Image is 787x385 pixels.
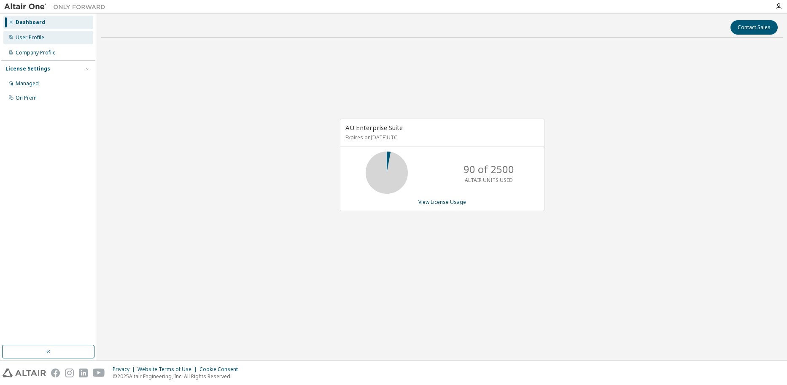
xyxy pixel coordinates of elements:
img: facebook.svg [51,369,60,377]
div: Managed [16,80,39,87]
div: Cookie Consent [199,366,243,373]
img: altair_logo.svg [3,369,46,377]
span: AU Enterprise Suite [345,123,403,132]
img: linkedin.svg [79,369,88,377]
div: User Profile [16,34,44,41]
div: Website Terms of Use [137,366,199,373]
div: Privacy [113,366,137,373]
p: ALTAIR UNITS USED [465,176,513,184]
div: Dashboard [16,19,45,26]
a: View License Usage [418,198,466,206]
button: Contact Sales [730,20,778,35]
div: Company Profile [16,49,56,56]
p: © 2025 Altair Engineering, Inc. All Rights Reserved. [113,373,243,380]
p: 90 of 2500 [464,162,514,176]
img: youtube.svg [93,369,105,377]
img: instagram.svg [65,369,74,377]
div: On Prem [16,95,37,101]
p: Expires on [DATE] UTC [345,134,537,141]
img: Altair One [4,3,110,11]
div: License Settings [5,65,50,72]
